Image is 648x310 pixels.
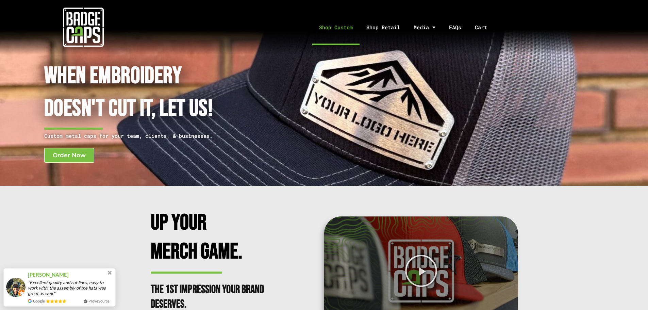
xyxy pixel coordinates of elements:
[151,209,270,266] h2: Up Your Merch Game.
[28,299,32,303] img: provesource review source
[360,10,407,45] a: Shop Retail
[53,152,86,158] span: Order Now
[166,10,648,45] nav: Menu
[6,278,26,297] img: provesource social proof notification image
[614,277,648,310] iframe: Chat Widget
[312,10,360,45] a: Shop Custom
[468,10,502,45] a: Cart
[33,298,45,304] span: Google
[28,280,113,296] span: "Excellent quality and cut lines, easy to work with. the assembly of the hats was great as well."
[63,7,104,48] img: badgecaps white logo with green acccent
[442,10,468,45] a: FAQs
[44,148,94,163] a: Order Now
[28,271,69,279] span: [PERSON_NAME]
[44,60,288,126] h1: When Embroidery Doesn't cut it, Let Us!
[44,132,288,140] p: Custom metal caps for your team, clients, & businesses.
[404,254,438,288] div: Play Video
[88,298,110,304] a: ProveSource
[407,10,442,45] a: Media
